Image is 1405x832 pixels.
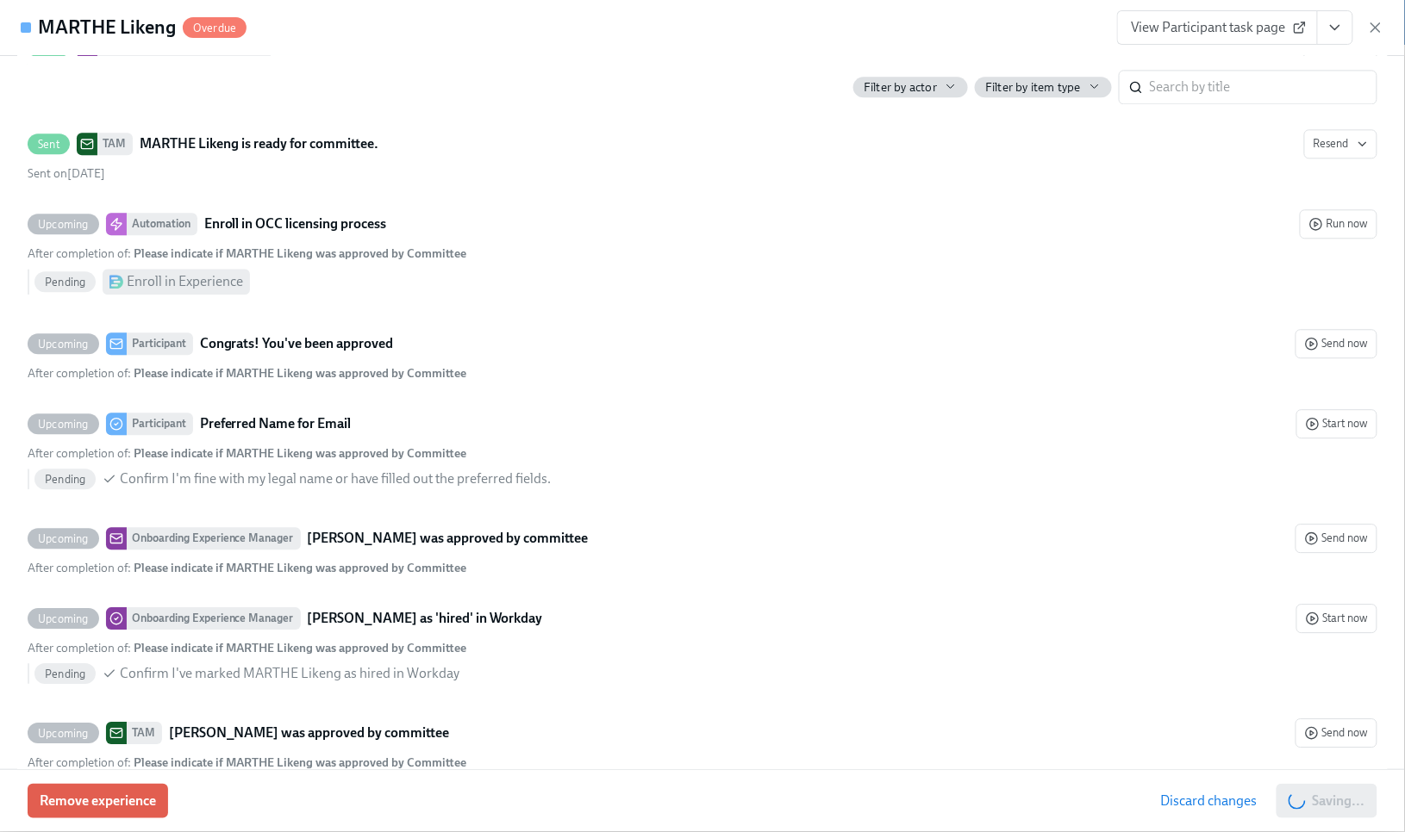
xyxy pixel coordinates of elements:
span: Upcoming [28,612,99,625]
button: UpcomingOnboarding Experience Manager[PERSON_NAME] was approved by committeeAfter completion of: ... [1296,524,1377,553]
div: After completion of : [28,445,466,462]
span: Pending [34,276,96,289]
span: Upcoming [28,338,99,351]
button: UpcomingAutomationEnroll in OCC licensing processAfter completion of: Please indicate if MARTHE L... [1300,209,1377,239]
div: Enroll in Experience [127,272,243,291]
div: Onboarding Experience Manager [127,527,301,549]
span: Thursday, September 25th 2025, 8:36 am [28,166,105,181]
strong: Please indicate if MARTHE Likeng was approved by Committee [134,246,466,261]
div: After completion of : [28,365,466,382]
strong: MARTHE Likeng is ready for committee. [140,133,378,154]
div: After completion of : [28,754,466,771]
span: Start now [1306,610,1368,627]
span: Confirm I've marked MARTHE Likeng as hired in Workday [120,664,459,683]
button: Filter by actor [853,77,968,97]
input: Search by title [1150,70,1377,104]
span: Upcoming [28,218,99,231]
span: Remove experience [40,792,156,810]
strong: Preferred Name for Email [200,413,352,434]
div: Participant [127,413,193,435]
span: Upcoming [28,727,99,740]
div: After completion of : [28,245,466,262]
span: Upcoming [28,418,99,431]
div: Automation [127,213,197,235]
button: UpcomingParticipantCongrats! You've been approvedAfter completion of: Please indicate if MARTHE L... [1296,329,1377,358]
button: SentTAMMARTHE Likeng is ready for committee.Sent on[DATE] [1304,129,1377,158]
div: TAM [97,133,133,155]
strong: Enroll in OCC licensing process [204,214,387,234]
div: After completion of : [28,560,466,576]
button: Remove experience [28,784,168,818]
span: Upcoming [28,532,99,545]
span: Start now [1306,415,1368,432]
button: UpcomingTAM[PERSON_NAME] was approved by committeeAfter completion of: Please indicate if MARTHE ... [1296,718,1377,748]
strong: Please indicate if MARTHE Likeng was approved by Committee [134,561,466,575]
span: Send now [1305,724,1368,742]
span: View Participant task page [1132,19,1303,36]
button: View task page [1317,10,1353,45]
button: UpcomingParticipantPreferred Name for EmailAfter completion of: Please indicate if MARTHE Likeng ... [1296,409,1377,438]
button: Discard changes [1149,784,1270,818]
strong: Please indicate if MARTHE Likeng was approved by Committee [134,366,466,381]
button: Filter by item type [975,77,1112,97]
strong: [PERSON_NAME] as 'hired' in Workday [308,608,543,629]
strong: Please indicate if MARTHE Likeng was approved by Committee [134,755,466,770]
span: Filter by actor [864,79,937,96]
strong: [PERSON_NAME] was approved by committee [308,528,589,549]
span: Pending [34,473,96,486]
span: Confirm I'm fine with my legal name or have filled out the preferred fields. [120,469,551,488]
strong: Please indicate if MARTHE Likeng was approved by Committee [134,446,466,461]
span: Pending [34,667,96,680]
button: UpcomingOnboarding Experience Manager[PERSON_NAME] as 'hired' in WorkdayAfter completion of: Plea... [1296,604,1377,633]
div: Onboarding Experience Manager [127,607,301,630]
span: Send now [1305,335,1368,352]
strong: Congrats! You've been approved [200,333,394,354]
span: Send now [1305,530,1368,547]
span: Run now [1309,215,1368,233]
span: Sent [28,138,70,151]
span: Discard changes [1161,792,1258,810]
span: Overdue [183,22,247,34]
div: Participant [127,332,193,355]
a: View Participant task page [1117,10,1318,45]
span: Resend [1314,135,1368,152]
h4: MARTHE Likeng [38,15,176,40]
span: Filter by item type [985,79,1081,96]
strong: Please indicate if MARTHE Likeng was approved by Committee [134,641,466,655]
strong: [PERSON_NAME] was approved by committee [169,723,450,743]
div: TAM [127,722,162,744]
div: After completion of : [28,640,466,656]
